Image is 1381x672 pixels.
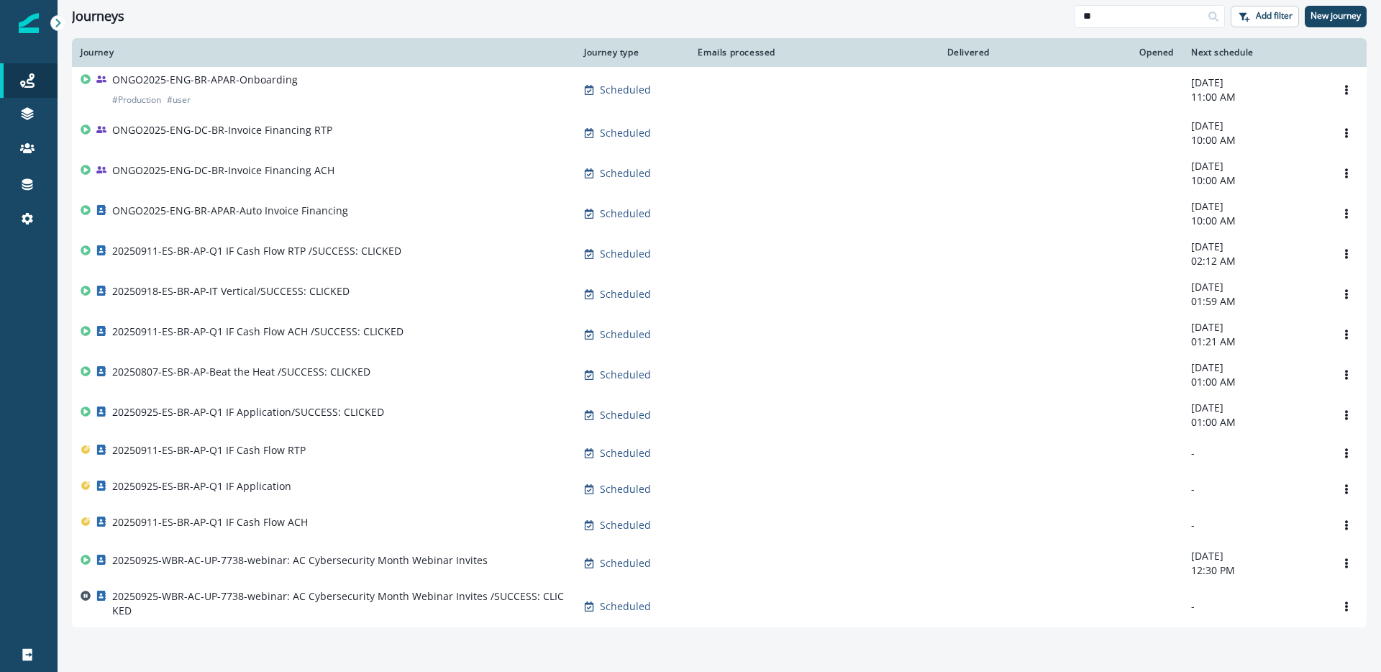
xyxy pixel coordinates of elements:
[72,584,1367,630] a: 20250925-WBR-AC-UP-7738-webinar: AC Cybersecurity Month Webinar Invites /SUCCESS: CLICKEDSchedule...
[600,247,651,261] p: Scheduled
[1191,518,1318,532] p: -
[1191,240,1318,254] p: [DATE]
[1191,214,1318,228] p: 10:00 AM
[112,443,306,458] p: 20250911-ES-BR-AP-Q1 IF Cash Flow RTP
[72,9,124,24] h1: Journeys
[1256,11,1293,21] p: Add filter
[1335,79,1358,101] button: Options
[72,435,1367,471] a: 20250911-ES-BR-AP-Q1 IF Cash Flow RTPScheduled--Options
[793,47,990,58] div: Delivered
[600,83,651,97] p: Scheduled
[72,153,1367,194] a: ONGO2025-ENG-DC-BR-Invoice Financing ACHScheduled-[DATE]10:00 AMOptions
[600,518,651,532] p: Scheduled
[112,204,348,218] p: ONGO2025-ENG-BR-APAR-Auto Invoice Financing
[600,482,651,496] p: Scheduled
[600,408,651,422] p: Scheduled
[600,166,651,181] p: Scheduled
[1191,335,1318,349] p: 01:21 AM
[1305,6,1367,27] button: New journey
[1311,11,1361,21] p: New journey
[72,274,1367,314] a: 20250918-ES-BR-AP-IT Vertical/SUCCESS: CLICKEDScheduled-[DATE]01:59 AMOptions
[112,515,308,530] p: 20250911-ES-BR-AP-Q1 IF Cash Flow ACH
[1335,478,1358,500] button: Options
[1191,415,1318,430] p: 01:00 AM
[600,446,651,460] p: Scheduled
[1191,294,1318,309] p: 01:59 AM
[72,471,1367,507] a: 20250925-ES-BR-AP-Q1 IF ApplicationScheduled--Options
[1007,47,1174,58] div: Opened
[1191,446,1318,460] p: -
[1335,203,1358,224] button: Options
[1191,482,1318,496] p: -
[72,314,1367,355] a: 20250911-ES-BR-AP-Q1 IF Cash Flow ACH /SUCCESS: CLICKEDScheduled-[DATE]01:21 AMOptions
[1335,283,1358,305] button: Options
[1335,404,1358,426] button: Options
[1191,280,1318,294] p: [DATE]
[1335,122,1358,144] button: Options
[1191,199,1318,214] p: [DATE]
[112,365,370,379] p: 20250807-ES-BR-AP-Beat the Heat /SUCCESS: CLICKED
[1335,324,1358,345] button: Options
[72,234,1367,274] a: 20250911-ES-BR-AP-Q1 IF Cash Flow RTP /SUCCESS: CLICKEDScheduled-[DATE]02:12 AMOptions
[19,13,39,33] img: Inflection
[1191,375,1318,389] p: 01:00 AM
[600,206,651,221] p: Scheduled
[81,47,567,58] div: Journey
[600,368,651,382] p: Scheduled
[1191,119,1318,133] p: [DATE]
[600,599,651,614] p: Scheduled
[112,244,401,258] p: 20250911-ES-BR-AP-Q1 IF Cash Flow RTP /SUCCESS: CLICKED
[72,543,1367,584] a: 20250925-WBR-AC-UP-7738-webinar: AC Cybersecurity Month Webinar InvitesScheduled-[DATE]12:30 PMOp...
[1335,553,1358,574] button: Options
[112,405,384,419] p: 20250925-ES-BR-AP-Q1 IF Application/SUCCESS: CLICKED
[112,73,298,87] p: ONGO2025-ENG-BR-APAR-Onboarding
[692,47,775,58] div: Emails processed
[1191,90,1318,104] p: 11:00 AM
[1335,514,1358,536] button: Options
[1191,599,1318,614] p: -
[72,395,1367,435] a: 20250925-ES-BR-AP-Q1 IF Application/SUCCESS: CLICKEDScheduled-[DATE]01:00 AMOptions
[72,194,1367,234] a: ONGO2025-ENG-BR-APAR-Auto Invoice FinancingScheduled-[DATE]10:00 AMOptions
[72,113,1367,153] a: ONGO2025-ENG-DC-BR-Invoice Financing RTPScheduled-[DATE]10:00 AMOptions
[72,355,1367,395] a: 20250807-ES-BR-AP-Beat the Heat /SUCCESS: CLICKEDScheduled-[DATE]01:00 AMOptions
[600,126,651,140] p: Scheduled
[112,324,404,339] p: 20250911-ES-BR-AP-Q1 IF Cash Flow ACH /SUCCESS: CLICKED
[112,284,350,299] p: 20250918-ES-BR-AP-IT Vertical/SUCCESS: CLICKED
[167,93,191,107] p: # user
[112,163,334,178] p: ONGO2025-ENG-DC-BR-Invoice Financing ACH
[72,507,1367,543] a: 20250911-ES-BR-AP-Q1 IF Cash Flow ACHScheduled--Options
[112,479,291,494] p: 20250925-ES-BR-AP-Q1 IF Application
[1191,47,1318,58] div: Next schedule
[1335,163,1358,184] button: Options
[1191,401,1318,415] p: [DATE]
[112,553,488,568] p: 20250925-WBR-AC-UP-7738-webinar: AC Cybersecurity Month Webinar Invites
[1191,76,1318,90] p: [DATE]
[1335,442,1358,464] button: Options
[1191,320,1318,335] p: [DATE]
[1191,360,1318,375] p: [DATE]
[112,93,161,107] p: # Production
[112,589,567,618] p: 20250925-WBR-AC-UP-7738-webinar: AC Cybersecurity Month Webinar Invites /SUCCESS: CLICKED
[600,327,651,342] p: Scheduled
[112,123,332,137] p: ONGO2025-ENG-DC-BR-Invoice Financing RTP
[1191,254,1318,268] p: 02:12 AM
[600,287,651,301] p: Scheduled
[1191,563,1318,578] p: 12:30 PM
[1191,173,1318,188] p: 10:00 AM
[1335,596,1358,617] button: Options
[72,67,1367,113] a: ONGO2025-ENG-BR-APAR-Onboarding#Production#userScheduled-[DATE]11:00 AMOptions
[1231,6,1299,27] button: Add filter
[1191,549,1318,563] p: [DATE]
[600,556,651,571] p: Scheduled
[1335,243,1358,265] button: Options
[1191,159,1318,173] p: [DATE]
[1335,364,1358,386] button: Options
[1191,133,1318,147] p: 10:00 AM
[584,47,675,58] div: Journey type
